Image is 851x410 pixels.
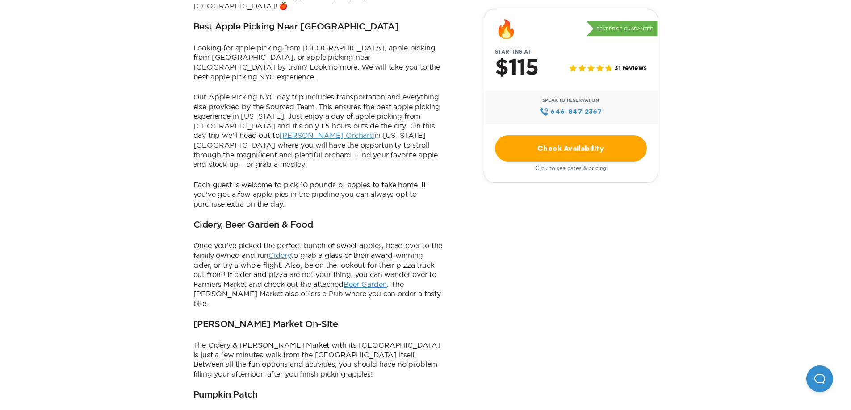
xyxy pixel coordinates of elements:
a: Check Availability [495,135,647,162]
h3: Best Apple Picking Near [GEOGRAPHIC_DATA] [193,22,399,33]
h2: $115 [495,57,538,80]
p: Each guest is welcome to pick 10 pounds of apples to take home. If you’ve got a few apple pies in... [193,180,444,209]
a: Beer Garden [344,280,387,288]
p: Looking for apple picking from [GEOGRAPHIC_DATA], apple picking from [GEOGRAPHIC_DATA], or apple ... [193,43,444,82]
div: 🔥 [495,20,517,38]
span: 646‍-847‍-2367 [550,107,602,116]
h3: Pumpkin Patch [193,390,258,401]
h3: [PERSON_NAME] Market On-Site [193,319,338,330]
p: Best Price Guarantee [587,21,658,37]
a: Cidery [268,251,291,259]
h3: Cidery, Beer Garden & Food [193,220,313,231]
iframe: Help Scout Beacon - Open [806,365,833,392]
a: 646‍-847‍-2367 [540,107,602,116]
p: The Cidery & [PERSON_NAME] Market with its [GEOGRAPHIC_DATA] is just a few minutes walk from the ... [193,340,444,379]
p: Our Apple Picking NYC day trip includes transportation and everything else provided by the Source... [193,92,444,170]
p: Once you’ve picked the perfect bunch of sweet apples, head over to the family owned and run to gr... [193,241,444,308]
a: [PERSON_NAME] Orchard [279,131,374,139]
span: Click to see dates & pricing [535,165,607,171]
span: Starting at [484,49,542,55]
span: Speak to Reservation [542,98,599,103]
span: 31 reviews [614,65,646,73]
